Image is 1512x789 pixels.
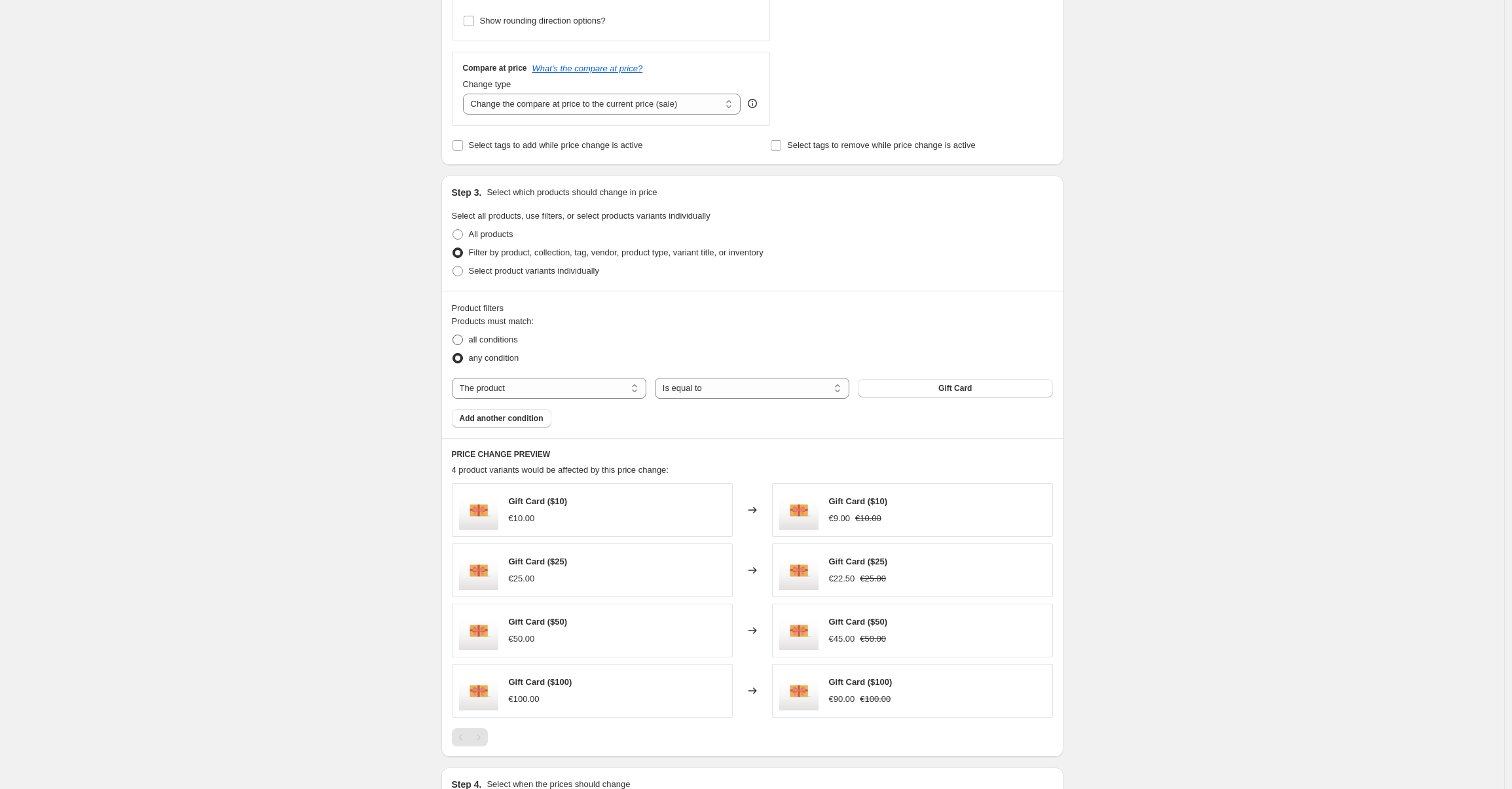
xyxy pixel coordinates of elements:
span: Filter by product, collection, tag, vendor, product type, variant title, or inventory [469,248,764,257]
img: gift_card_80x.png [779,611,819,650]
div: €25.00 [509,572,535,585]
div: €45.00 [829,633,855,646]
img: gift_card_80x.png [459,490,498,530]
span: any condition [469,353,519,363]
span: Gift Card ($100) [509,677,572,687]
div: €22.50 [829,572,855,585]
span: Select product variants individually [469,266,599,276]
img: gift_card_80x.png [779,551,819,590]
div: €50.00 [509,633,535,646]
span: Gift Card [938,383,972,394]
img: gift_card_80x.png [779,671,819,710]
button: What's the compare at price? [532,64,643,73]
span: Gift Card ($10) [509,496,568,506]
span: Select tags to add while price change is active [469,140,643,150]
h6: PRICE CHANGE PREVIEW [452,449,1053,460]
img: gift_card_80x.png [459,551,498,590]
h3: Compare at price [463,63,527,73]
img: gift_card_80x.png [459,611,498,650]
strike: €100.00 [860,693,891,706]
span: all conditions [469,335,518,344]
span: Show rounding direction options? [480,16,606,26]
div: €100.00 [509,693,540,706]
div: help [746,97,759,110]
span: Gift Card ($25) [509,557,568,566]
span: Select tags to remove while price change is active [787,140,976,150]
div: €90.00 [829,693,855,706]
nav: Pagination [452,728,488,746]
span: 4 product variants would be affected by this price change: [452,465,669,475]
div: Product filters [452,302,1053,315]
span: All products [469,229,513,239]
span: Gift Card ($50) [829,617,888,627]
img: gift_card_80x.png [459,671,498,710]
h2: Step 3. [452,186,482,199]
span: Products must match: [452,316,534,326]
span: Gift Card ($25) [829,557,888,566]
img: gift_card_80x.png [779,490,819,530]
button: Gift Card [858,379,1052,397]
strike: €25.00 [860,572,886,585]
p: Select which products should change in price [487,186,657,199]
div: €9.00 [829,512,851,525]
span: Gift Card ($10) [829,496,888,506]
div: €10.00 [509,512,535,525]
strike: €50.00 [860,633,886,646]
span: Add another condition [460,413,544,424]
button: Add another condition [452,409,551,428]
span: Gift Card ($100) [829,677,893,687]
span: Gift Card ($50) [509,617,568,627]
span: Select all products, use filters, or select products variants individually [452,211,710,221]
span: Change type [463,79,511,89]
strike: €10.00 [855,512,881,525]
